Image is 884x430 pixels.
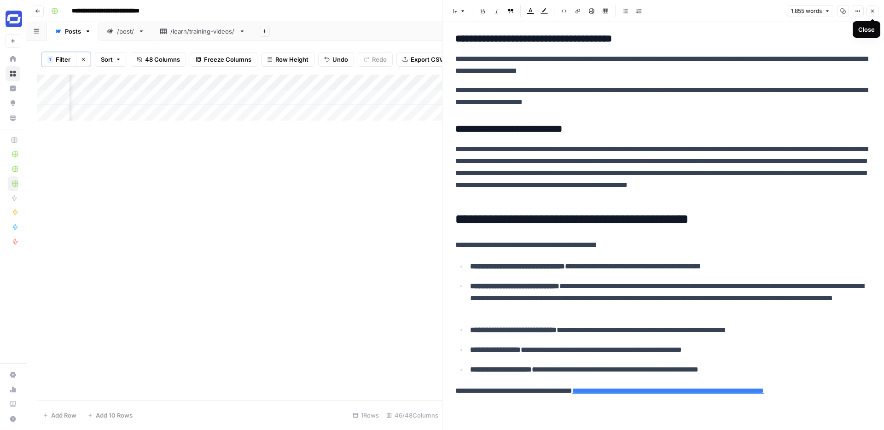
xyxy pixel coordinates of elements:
[41,52,76,67] button: 1Filter
[383,408,442,423] div: 46/48 Columns
[47,22,99,41] a: Posts
[47,56,53,63] div: 1
[117,27,134,36] div: /post/
[204,55,251,64] span: Freeze Columns
[358,52,393,67] button: Redo
[6,7,20,30] button: Workspace: Synthesia
[6,110,20,125] a: Your Data
[275,55,308,64] span: Row Height
[96,411,133,420] span: Add 10 Rows
[261,52,314,67] button: Row Height
[787,5,834,17] button: 1,855 words
[6,96,20,110] a: Opportunities
[6,66,20,81] a: Browse
[65,27,81,36] div: Posts
[131,52,186,67] button: 48 Columns
[396,52,449,67] button: Export CSV
[51,411,76,420] span: Add Row
[56,55,70,64] span: Filter
[6,412,20,426] button: Help + Support
[99,22,152,41] a: /post/
[95,52,127,67] button: Sort
[190,52,257,67] button: Freeze Columns
[349,408,383,423] div: 1 Rows
[6,382,20,397] a: Usage
[372,55,387,64] span: Redo
[332,55,348,64] span: Undo
[411,55,443,64] span: Export CSV
[318,52,354,67] button: Undo
[858,25,875,34] div: Close
[49,56,52,63] span: 1
[6,52,20,66] a: Home
[170,27,235,36] div: /learn/training-videos/
[82,408,138,423] button: Add 10 Rows
[101,55,113,64] span: Sort
[152,22,253,41] a: /learn/training-videos/
[37,408,82,423] button: Add Row
[145,55,180,64] span: 48 Columns
[791,7,822,15] span: 1,855 words
[6,367,20,382] a: Settings
[6,397,20,412] a: Learning Hub
[6,11,22,27] img: Synthesia Logo
[6,81,20,96] a: Insights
